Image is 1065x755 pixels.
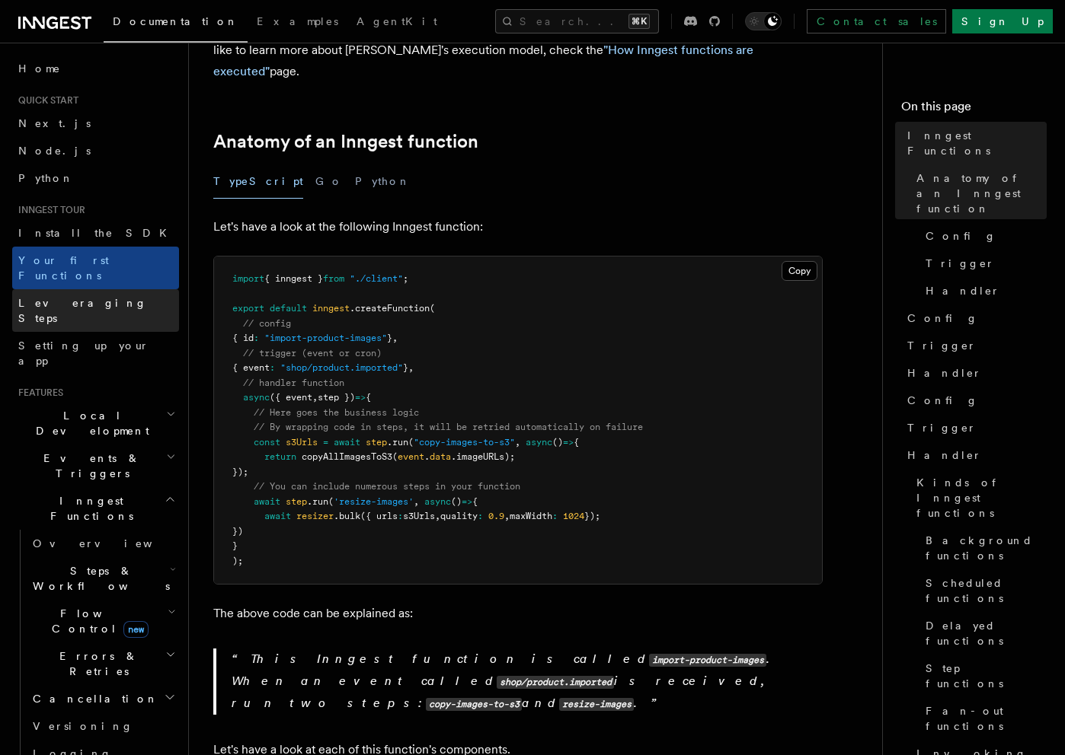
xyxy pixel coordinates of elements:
span: { inngest } [264,273,323,284]
span: , [392,333,398,343]
span: // config [243,318,291,329]
a: Leveraging Steps [12,289,179,332]
span: }) [232,526,243,537]
kbd: ⌘K [628,14,650,29]
span: Errors & Retries [27,648,165,679]
span: () [451,496,462,507]
a: Overview [27,530,179,557]
a: Node.js [12,137,179,164]
span: Inngest Functions [12,493,165,524]
a: Home [12,55,179,82]
span: Trigger [907,338,977,353]
span: default [270,303,307,314]
span: resizer [296,511,334,521]
span: ); [232,556,243,566]
span: Inngest tour [12,204,85,216]
span: step [286,496,307,507]
span: Cancellation [27,691,158,706]
span: } [403,362,408,373]
span: // trigger (event or cron) [243,348,382,358]
a: Fan-out functions [919,697,1047,740]
span: = [323,437,328,448]
button: TypeScript [213,164,303,199]
span: ( [328,496,334,507]
span: Background functions [926,533,1047,563]
span: Events & Triggers [12,451,166,481]
span: .run [387,437,408,448]
span: Handler [907,365,982,381]
span: Delayed functions [926,618,1047,648]
span: .run [307,496,328,507]
span: new [123,621,149,638]
code: import-product-images [649,654,766,667]
button: Copy [782,261,817,281]
span: Kinds of Inngest functions [916,475,1047,521]
a: Python [12,164,179,192]
a: Setting up your app [12,332,179,374]
span: Inngest Functions [907,128,1047,158]
span: ({ urls [360,511,398,521]
span: AgentKit [357,15,437,27]
span: { [366,392,371,403]
button: Toggle dark mode [745,12,782,30]
span: ( [408,437,414,448]
span: // By wrapping code in steps, it will be retried automatically on failure [254,422,643,432]
a: Anatomy of an Inngest function [213,131,478,152]
a: Scheduled functions [919,569,1047,612]
span: , [408,362,414,373]
span: Step functions [926,661,1047,691]
span: ( [392,451,398,462]
span: await [254,496,280,507]
span: } [387,333,392,343]
span: { [574,437,579,448]
span: Config [926,228,996,244]
span: Handler [926,283,1000,298]
p: Let's have a look at the following Inngest function: [213,216,823,237]
span: Handler [907,448,982,463]
p: This Inngest function is called . When an event called is received, run two steps: and . [232,648,823,715]
a: Anatomy of an Inngest function [910,164,1047,222]
span: 0.9 [488,511,504,521]
span: // You can include numerous steps in your function [254,481,520,492]
span: }); [584,511,600,521]
a: Delayed functions [919,612,1047,655]
a: Handler [919,277,1047,304]
button: Flow Controlnew [27,600,179,642]
span: : [254,333,259,343]
span: Python [18,172,74,184]
span: { [472,496,478,507]
span: , [414,496,419,507]
button: Errors & Retries [27,642,179,685]
span: Scheduled functions [926,575,1047,606]
a: Trigger [901,414,1047,441]
a: Config [901,387,1047,414]
button: Inngest Functions [12,487,179,530]
a: Install the SDK [12,219,179,247]
span: Leveraging Steps [18,297,147,324]
a: Step functions [919,655,1047,697]
button: Cancellation [27,685,179,712]
span: .createFunction [350,303,430,314]
span: ( [430,303,435,314]
a: Versioning [27,712,179,740]
a: Trigger [919,250,1047,277]
span: Fan-out functions [926,703,1047,734]
a: Examples [248,5,347,41]
code: copy-images-to-s3 [426,698,522,711]
span: step [366,437,387,448]
span: () [552,437,563,448]
span: const [254,437,280,448]
a: Handler [901,441,1047,469]
a: AgentKit [347,5,446,41]
span: : [478,511,483,521]
span: Overview [33,537,190,550]
span: maxWidth [510,511,552,521]
span: Flow Control [27,606,168,636]
a: Contact sales [807,9,946,33]
span: , [312,392,318,403]
span: await [264,511,291,521]
span: : [270,362,275,373]
span: Versioning [33,720,133,732]
span: // handler function [243,377,344,388]
span: Your first Functions [18,254,109,282]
